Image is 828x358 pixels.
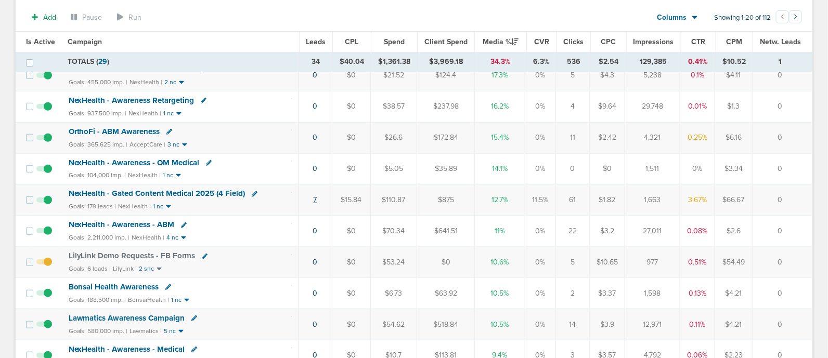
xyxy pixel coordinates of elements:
td: 5 [555,247,590,278]
small: 1 nc [153,203,164,210]
td: $38.57 [370,91,417,122]
td: $0 [332,278,370,309]
span: NexHealth - Awareness Retargeting [69,96,195,105]
td: $3,969.18 [417,52,475,71]
td: 0% [525,60,556,91]
button: Go to next page [789,10,802,23]
td: 1,511 [625,153,680,184]
td: $0 [417,247,475,278]
a: 0 [313,133,317,142]
td: $26.6 [370,122,417,153]
span: NexHealth - Awareness - OM Dental [69,64,196,74]
td: 0 [752,278,812,309]
td: 15.4% [475,122,525,153]
td: 11 [555,122,590,153]
td: 0 [752,247,812,278]
td: $10.65 [590,247,625,278]
td: 0% [680,153,715,184]
td: 12,971 [625,309,680,340]
small: Goals: 6 leads | [69,265,111,273]
small: NexHealth | [129,110,162,117]
span: Media % [483,37,519,46]
span: NexHealth - Gated Content Medical 2025 (4 Field) [69,189,245,198]
td: $15.84 [332,184,370,216]
span: CPC [601,37,616,46]
span: CTR [691,37,705,46]
span: Clicks [564,37,584,46]
td: 2 [555,278,590,309]
td: 0.11% [680,309,715,340]
td: 0.41% [681,52,716,71]
td: $3.37 [590,278,625,309]
td: 0% [525,278,556,309]
td: $110.87 [370,184,417,216]
td: $3.34 [715,153,753,184]
td: 0.08% [680,216,715,247]
td: 11.5% [525,184,556,216]
td: $5.05 [370,153,417,184]
a: 0 [313,289,317,298]
td: $66.67 [715,184,753,216]
span: CPL [345,37,359,46]
td: $0 [332,60,370,91]
td: $2.54 [591,52,626,71]
small: LilyLink | [113,265,137,272]
td: $2.6 [715,216,753,247]
td: $6.16 [715,122,753,153]
small: NexHealth | [119,203,151,210]
td: $21.52 [370,60,417,91]
small: Goals: 365,625 imp. | [69,141,128,149]
td: 977 [625,247,680,278]
td: 0 [752,216,812,247]
td: 0.13% [680,278,715,309]
td: $875 [417,184,475,216]
small: 1 nc [163,171,174,179]
td: $4.11 [715,60,753,91]
td: 6.3% [526,52,557,71]
a: 0 [313,227,317,235]
span: NexHealth - Awareness - OM Medical [69,158,200,167]
td: 129,385 [626,52,681,71]
td: $4.21 [715,278,753,309]
td: 11% [475,216,525,247]
td: 0% [525,122,556,153]
td: 22 [555,216,590,247]
td: $4.3 [590,60,625,91]
td: $641.51 [417,216,475,247]
td: 0.1% [680,60,715,91]
span: LilyLink Demo Requests - FB Forms [69,251,196,260]
td: 0 [752,60,812,91]
td: 4 [555,91,590,122]
td: $40.04 [333,52,371,71]
small: 3 nc [168,141,180,149]
td: $10.52 [716,52,753,71]
td: $518.84 [417,309,475,340]
td: $9.64 [590,91,625,122]
td: 61 [555,184,590,216]
span: Bonsai Health Awareness [69,282,159,291]
td: 5 [555,60,590,91]
td: $3.2 [590,216,625,247]
span: Netw. Leads [760,37,801,46]
td: $0 [332,309,370,340]
td: $1.82 [590,184,625,216]
td: 1,598 [625,278,680,309]
td: 10.6% [475,247,525,278]
small: Goals: 179 leads | [69,203,117,210]
small: Goals: 188,500 imp. | [69,296,126,304]
td: 0% [525,309,556,340]
td: 27,011 [625,216,680,247]
td: 34 [299,52,333,71]
span: Is Active [26,37,55,46]
td: 3.67% [680,184,715,216]
span: Campaign [68,37,102,46]
span: OrthoFi - ABM Awareness [69,127,160,136]
a: 0 [313,164,317,173]
td: 4,321 [625,122,680,153]
td: 17.3% [475,60,525,91]
td: $63.92 [417,278,475,309]
small: 1 nc [164,110,174,117]
span: Impressions [633,37,674,46]
small: 2 snc [139,265,154,273]
span: Columns [657,12,687,23]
